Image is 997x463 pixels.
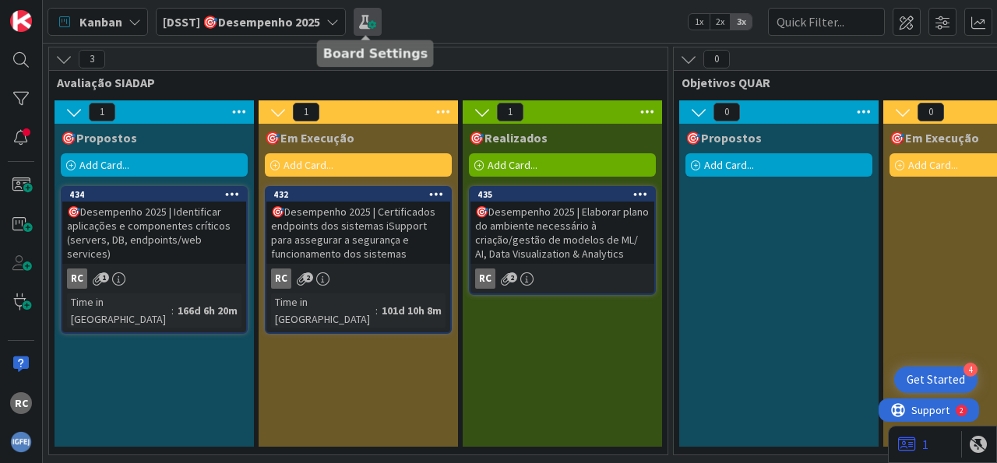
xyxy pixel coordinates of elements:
[273,189,450,200] div: 432
[271,293,375,328] div: Time in [GEOGRAPHIC_DATA]
[470,202,654,264] div: 🎯Desempenho 2025 | Elaborar plano do ambiente necessário à criação/gestão de modelos de ML/ AI, D...
[475,268,495,289] div: RC
[477,189,654,200] div: 435
[704,158,754,172] span: Add Card...
[266,268,450,289] div: RC
[163,14,320,30] b: [DSST] 🎯Desempenho 2025
[266,188,450,202] div: 432
[890,130,979,146] span: 🎯Em Execução
[685,130,762,146] span: 🎯Propostos
[62,202,246,264] div: 🎯Desempenho 2025 | Identificar aplicações e componentes críticos (servers, DB, endpoints/web serv...
[964,363,978,377] div: 4
[171,302,174,319] span: :
[10,10,32,32] img: Visit kanbanzone.com
[10,392,32,414] div: RC
[33,2,71,21] span: Support
[908,158,958,172] span: Add Card...
[894,367,978,393] div: Open Get Started checklist, remaining modules: 4
[99,272,109,282] span: 1
[470,188,654,202] div: 435
[10,431,32,453] img: avatar
[488,158,537,172] span: Add Card...
[303,272,313,282] span: 2
[507,272,517,282] span: 2
[266,202,450,264] div: 🎯Desempenho 2025 | Certificados endpoints dos sistemas iSupport para assegurar a segurança e func...
[79,50,105,68] span: 3
[323,46,428,61] h5: Board Settings
[497,103,523,121] span: 1
[79,12,122,31] span: Kanban
[266,188,450,264] div: 432🎯Desempenho 2025 | Certificados endpoints dos sistemas iSupport para assegurar a segurança e f...
[768,8,885,36] input: Quick Filter...
[898,435,928,454] a: 1
[918,103,944,121] span: 0
[61,130,137,146] span: 🎯Propostos
[81,6,85,19] div: 2
[69,189,246,200] div: 434
[470,268,654,289] div: RC
[62,188,246,202] div: 434
[67,268,87,289] div: RC
[62,188,246,264] div: 434🎯Desempenho 2025 | Identificar aplicações e componentes críticos (servers, DB, endpoints/web s...
[293,103,319,121] span: 1
[62,268,246,289] div: RC
[907,372,965,388] div: Get Started
[731,14,752,30] span: 3x
[174,302,241,319] div: 166d 6h 20m
[689,14,710,30] span: 1x
[470,188,654,264] div: 435🎯Desempenho 2025 | Elaborar plano do ambiente necessário à criação/gestão de modelos de ML/ AI...
[67,293,171,328] div: Time in [GEOGRAPHIC_DATA]
[89,103,115,121] span: 1
[375,302,378,319] span: :
[713,103,740,121] span: 0
[469,130,548,146] span: 🎯Realizados
[703,50,730,68] span: 0
[265,130,354,146] span: 🎯Em Execução
[710,14,731,30] span: 2x
[57,75,648,90] span: Avaliação SIADAP
[79,158,129,172] span: Add Card...
[284,158,333,172] span: Add Card...
[378,302,446,319] div: 101d 10h 8m
[271,268,291,289] div: RC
